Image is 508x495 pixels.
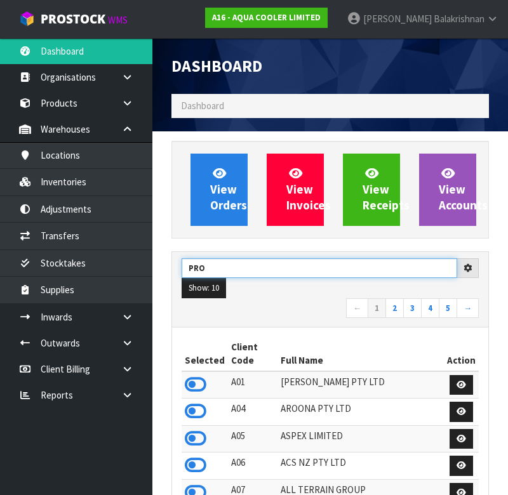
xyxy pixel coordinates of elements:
a: 4 [421,298,439,319]
td: A06 [228,452,277,480]
span: Balakrishnan [434,13,485,25]
span: View Receipts [363,166,410,213]
th: Client Code [228,337,277,371]
nav: Page navigation [182,298,479,320]
td: ASPEX LIMITED [277,425,444,452]
span: View Accounts [439,166,488,213]
a: 2 [385,298,404,319]
td: A04 [228,399,277,426]
td: ACS NZ PTY LTD [277,452,444,480]
strong: A16 - AQUA COOLER LIMITED [212,12,321,23]
a: ViewOrders [190,154,248,226]
a: → [457,298,479,319]
td: A05 [228,425,277,452]
button: Show: 10 [182,278,226,298]
a: ViewReceipts [343,154,400,226]
span: Dashboard [181,100,224,112]
input: Search clients [182,258,457,278]
a: 1 [368,298,386,319]
th: Full Name [277,337,444,371]
a: 5 [439,298,457,319]
span: [PERSON_NAME] [363,13,432,25]
span: View Invoices [286,166,331,213]
td: AROONA PTY LTD [277,399,444,426]
span: ProStock [41,11,105,27]
a: ViewInvoices [267,154,324,226]
a: ViewAccounts [419,154,476,226]
span: Dashboard [171,56,262,76]
th: Action [444,337,479,371]
a: 3 [403,298,422,319]
a: ← [346,298,368,319]
img: cube-alt.png [19,11,35,27]
td: A01 [228,371,277,399]
small: WMS [108,14,128,26]
span: View Orders [210,166,247,213]
th: Selected [182,337,228,371]
a: A16 - AQUA COOLER LIMITED [205,8,328,28]
td: [PERSON_NAME] PTY LTD [277,371,444,399]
